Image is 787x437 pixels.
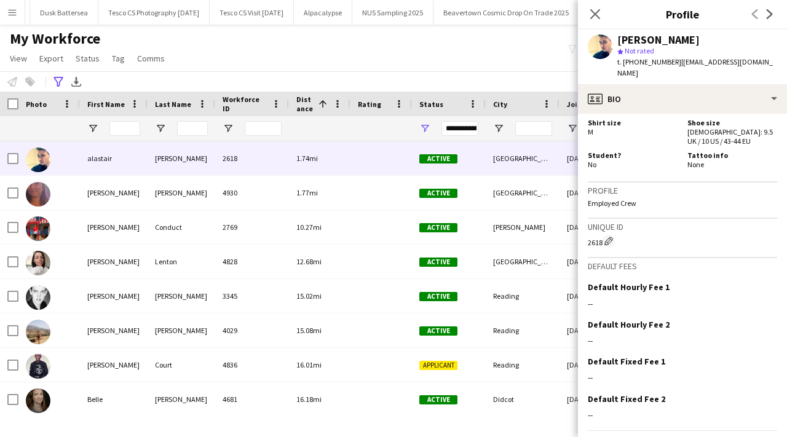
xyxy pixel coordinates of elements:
[588,372,777,383] div: --
[148,313,215,347] div: [PERSON_NAME]
[26,148,50,172] img: alastair drummond
[215,279,289,313] div: 3345
[296,95,314,113] span: Distance
[26,320,50,344] img: Kiana Vivian
[215,245,289,278] div: 4828
[486,313,560,347] div: Reading
[296,395,322,404] span: 16.18mi
[486,176,560,210] div: [GEOGRAPHIC_DATA]
[588,335,777,346] div: --
[87,100,125,109] span: First Name
[148,176,215,210] div: [PERSON_NAME]
[419,395,457,404] span: Active
[5,50,32,66] a: View
[132,50,170,66] a: Comms
[486,141,560,175] div: [GEOGRAPHIC_DATA]
[419,154,457,163] span: Active
[567,123,578,134] button: Open Filter Menu
[588,151,678,160] h5: Student?
[419,100,443,109] span: Status
[155,100,191,109] span: Last Name
[80,279,148,313] div: [PERSON_NAME]
[69,74,84,89] app-action-btn: Export XLSX
[617,34,700,45] div: [PERSON_NAME]
[80,210,148,244] div: [PERSON_NAME]
[588,281,670,293] h3: Default Hourly Fee 1
[215,210,289,244] div: 2769
[148,279,215,313] div: [PERSON_NAME]
[588,409,777,420] div: --
[588,298,777,309] div: --
[352,1,433,25] button: NUS Sampling 2025
[560,141,633,175] div: [DATE]
[419,123,430,134] button: Open Filter Menu
[215,382,289,416] div: 4681
[80,141,148,175] div: alastair
[486,348,560,382] div: Reading
[223,95,267,113] span: Workforce ID
[578,6,787,22] h3: Profile
[80,245,148,278] div: [PERSON_NAME]
[588,185,777,196] h3: Profile
[493,100,507,109] span: City
[493,123,504,134] button: Open Filter Menu
[155,123,166,134] button: Open Filter Menu
[560,313,633,347] div: [DATE]
[296,222,322,232] span: 10.27mi
[588,127,593,136] span: M
[433,1,579,25] button: Beavertown Cosmic Drop On Trade 2025
[560,245,633,278] div: [DATE]
[10,53,27,64] span: View
[112,53,125,64] span: Tag
[588,319,670,330] h3: Default Hourly Fee 2
[215,176,289,210] div: 4930
[358,100,381,109] span: Rating
[588,261,777,272] h3: Default fees
[296,326,322,335] span: 15.08mi
[109,121,140,136] input: First Name Filter Input
[34,50,68,66] a: Export
[245,121,282,136] input: Workforce ID Filter Input
[687,127,773,146] span: [DEMOGRAPHIC_DATA]: 9.5 UK / 10 US / 43-44 EU
[294,1,352,25] button: Alpacalypse
[419,361,457,370] span: Applicant
[296,154,318,163] span: 1.74mi
[215,313,289,347] div: 4029
[26,251,50,275] img: Abigail Lenton
[76,53,100,64] span: Status
[177,121,208,136] input: Last Name Filter Input
[419,292,457,301] span: Active
[687,160,704,169] span: None
[296,291,322,301] span: 15.02mi
[148,210,215,244] div: Conduct
[26,388,50,413] img: Belle Adams
[419,326,457,336] span: Active
[515,121,552,136] input: City Filter Input
[107,50,130,66] a: Tag
[687,118,777,127] h5: Shoe size
[39,53,63,64] span: Export
[578,84,787,114] div: Bio
[80,176,148,210] div: [PERSON_NAME]
[560,210,633,244] div: [DATE]
[10,30,100,48] span: My Workforce
[486,245,560,278] div: [GEOGRAPHIC_DATA]
[30,1,98,25] button: Dusk Battersea
[560,279,633,313] div: [DATE]
[560,382,633,416] div: [DATE]
[148,382,215,416] div: [PERSON_NAME]
[687,151,777,160] h5: Tattoo info
[80,382,148,416] div: Belle
[80,348,148,382] div: [PERSON_NAME]
[137,53,165,64] span: Comms
[486,210,560,244] div: [PERSON_NAME]
[588,356,665,367] h3: Default Fixed Fee 1
[486,279,560,313] div: Reading
[588,235,777,247] div: 2618
[486,382,560,416] div: Didcot
[26,216,50,241] img: Toni Conduct
[419,258,457,267] span: Active
[560,348,633,382] div: [DATE]
[51,74,66,89] app-action-btn: Advanced filters
[148,348,215,382] div: Court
